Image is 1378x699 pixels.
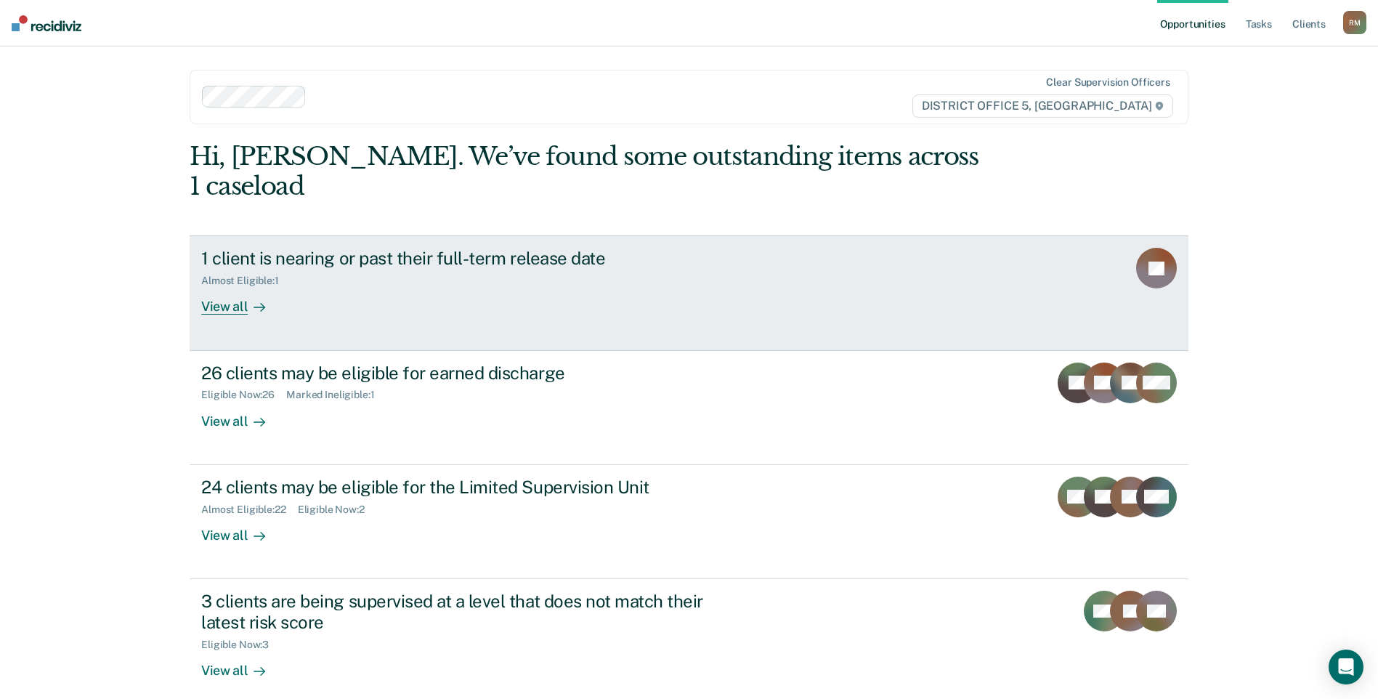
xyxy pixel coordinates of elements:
[201,639,280,651] div: Eligible Now : 3
[201,650,283,679] div: View all
[201,591,711,633] div: 3 clients are being supervised at a level that does not match their latest risk score
[201,363,711,384] div: 26 clients may be eligible for earned discharge
[201,389,286,401] div: Eligible Now : 26
[1343,11,1366,34] button: RM
[201,477,711,498] div: 24 clients may be eligible for the Limited Supervision Unit
[201,287,283,315] div: View all
[12,15,81,31] img: Recidiviz
[912,94,1173,118] span: DISTRICT OFFICE 5, [GEOGRAPHIC_DATA]
[190,351,1188,465] a: 26 clients may be eligible for earned dischargeEligible Now:26Marked Ineligible:1View all
[201,248,711,269] div: 1 client is nearing or past their full-term release date
[201,275,291,287] div: Almost Eligible : 1
[1046,76,1170,89] div: Clear supervision officers
[201,515,283,544] div: View all
[190,235,1188,350] a: 1 client is nearing or past their full-term release dateAlmost Eligible:1View all
[1343,11,1366,34] div: R M
[1329,650,1363,684] div: Open Intercom Messenger
[298,504,376,516] div: Eligible Now : 2
[190,465,1188,579] a: 24 clients may be eligible for the Limited Supervision UnitAlmost Eligible:22Eligible Now:2View all
[201,504,298,516] div: Almost Eligible : 22
[286,389,386,401] div: Marked Ineligible : 1
[190,142,989,201] div: Hi, [PERSON_NAME]. We’ve found some outstanding items across 1 caseload
[201,401,283,429] div: View all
